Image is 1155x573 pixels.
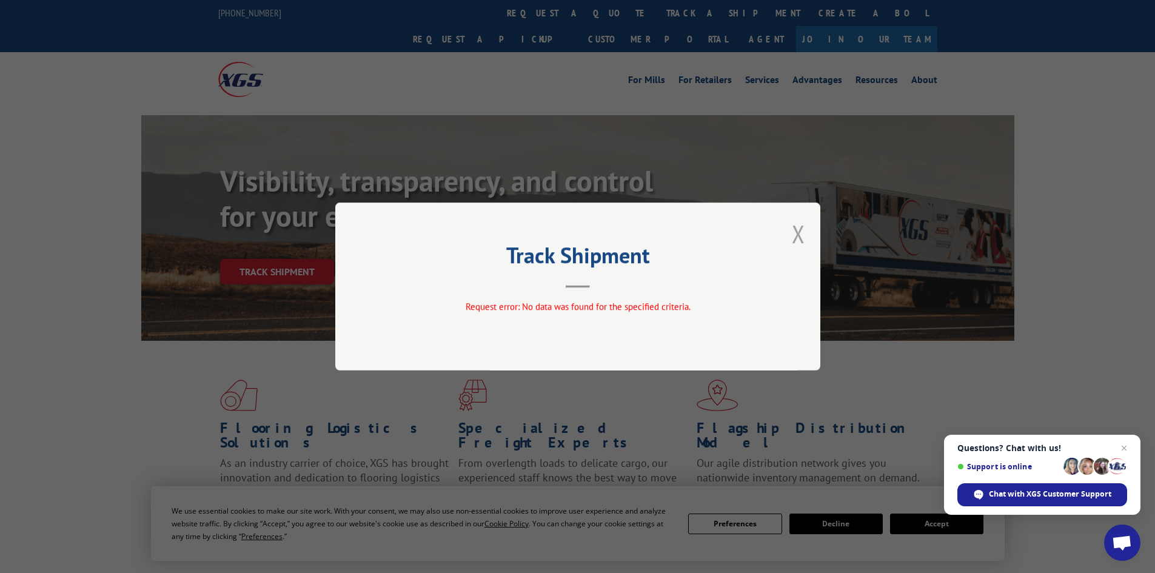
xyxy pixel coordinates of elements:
[957,462,1059,471] span: Support is online
[957,483,1127,506] div: Chat with XGS Customer Support
[1117,441,1131,455] span: Close chat
[465,301,690,312] span: Request error: No data was found for the specified criteria.
[396,247,760,270] h2: Track Shipment
[1104,524,1140,561] div: Open chat
[792,218,805,250] button: Close modal
[989,489,1111,500] span: Chat with XGS Customer Support
[957,443,1127,453] span: Questions? Chat with us!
